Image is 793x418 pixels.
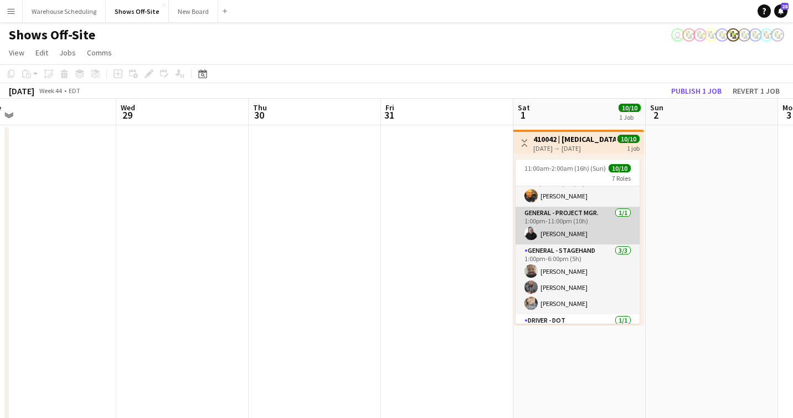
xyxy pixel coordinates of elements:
[774,4,787,18] a: 28
[609,164,631,172] span: 10/10
[619,113,640,121] div: 1 Job
[612,174,631,182] span: 7 Roles
[781,3,789,10] span: 28
[667,84,726,98] button: Publish 1 job
[671,28,684,42] app-user-avatar: Toryn Tamborello
[516,244,640,314] app-card-role: General - Stagehand3/31:00pm-6:00pm (5h)[PERSON_NAME][PERSON_NAME][PERSON_NAME]
[727,28,740,42] app-user-avatar: Labor Coordinator
[59,48,76,58] span: Jobs
[516,109,530,121] span: 1
[9,27,95,43] h1: Shows Off-Site
[619,104,641,112] span: 10/10
[106,1,169,22] button: Shows Off-Site
[516,207,640,244] app-card-role: General - Project Mgr.1/11:00pm-11:00pm (10h)[PERSON_NAME]
[650,103,663,113] span: Sun
[627,143,640,152] div: 1 job
[169,1,218,22] button: New Board
[648,109,663,121] span: 2
[251,109,267,121] span: 30
[31,45,53,60] a: Edit
[385,103,394,113] span: Fri
[37,86,64,95] span: Week 44
[516,314,640,352] app-card-role: Driver - DOT1/1
[738,28,751,42] app-user-avatar: Labor Coordinator
[87,48,112,58] span: Comms
[617,135,640,143] span: 10/10
[771,28,784,42] app-user-avatar: Labor Coordinator
[682,28,696,42] app-user-avatar: Labor Coordinator
[9,85,34,96] div: [DATE]
[4,45,29,60] a: View
[69,86,80,95] div: EDT
[728,84,784,98] button: Revert 1 job
[693,28,707,42] app-user-avatar: Labor Coordinator
[518,103,530,113] span: Sat
[83,45,116,60] a: Comms
[533,134,616,144] h3: 410042 | [MEDICAL_DATA] Foundation- Wine & Roses Gala
[760,28,773,42] app-user-avatar: Labor Coordinator
[749,28,762,42] app-user-avatar: Labor Coordinator
[121,103,135,113] span: Wed
[384,109,394,121] span: 31
[119,109,135,121] span: 29
[9,48,24,58] span: View
[35,48,48,58] span: Edit
[516,169,640,207] app-card-role: Driver - DOT1/112:00pm-5:00pm (5h)[PERSON_NAME]
[23,1,106,22] button: Warehouse Scheduling
[715,28,729,42] app-user-avatar: Labor Coordinator
[253,103,267,113] span: Thu
[533,144,616,152] div: [DATE] → [DATE]
[55,45,80,60] a: Jobs
[524,164,606,172] span: 11:00am-2:00am (16h) (Sun)
[516,160,640,324] app-job-card: 11:00am-2:00am (16h) (Sun)10/107 Roles[PERSON_NAME]Driver - DOT1/112:00pm-5:00pm (5h)[PERSON_NAME...
[704,28,718,42] app-user-avatar: Labor Coordinator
